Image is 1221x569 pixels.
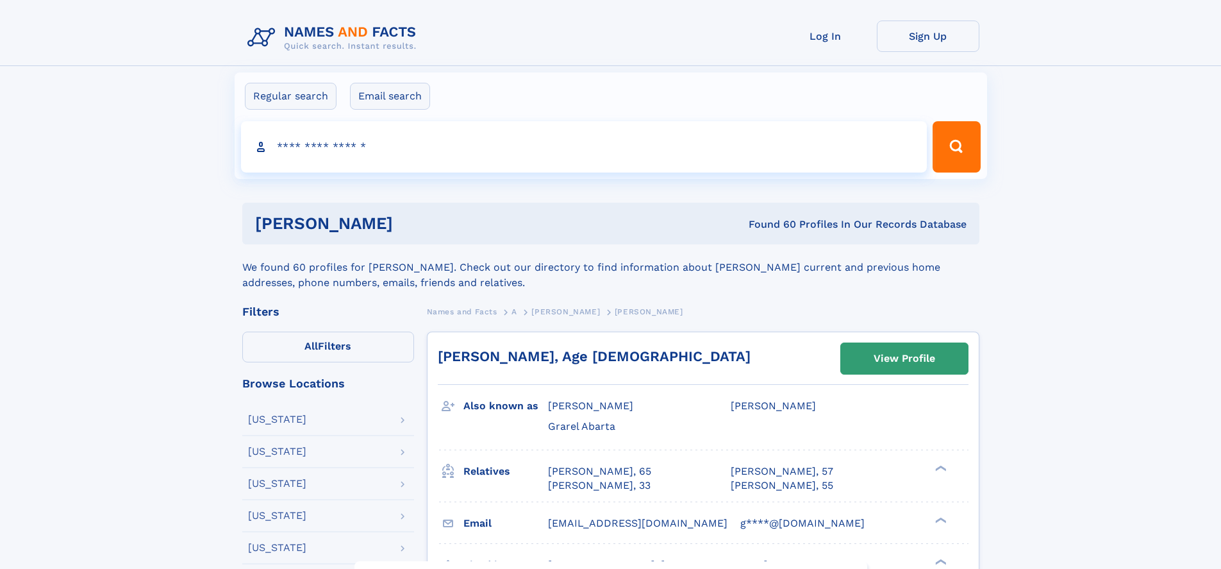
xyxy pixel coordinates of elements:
div: [US_STATE] [248,414,306,425]
div: Filters [242,306,414,318]
div: Found 60 Profiles In Our Records Database [570,217,967,232]
input: search input [241,121,927,173]
div: [US_STATE] [248,511,306,521]
img: Logo Names and Facts [242,21,427,55]
div: [US_STATE] [248,543,306,553]
a: [PERSON_NAME], 55 [731,479,833,493]
span: [PERSON_NAME] [615,307,683,316]
div: View Profile [874,344,935,373]
a: A [511,303,517,319]
span: A [511,307,517,316]
span: All [304,340,318,352]
h3: Relatives [463,461,548,482]
div: ❯ [932,557,947,566]
span: Grarel Abarta [548,420,615,432]
label: Filters [242,332,414,362]
a: View Profile [841,343,968,374]
a: [PERSON_NAME], 65 [548,464,651,479]
a: [PERSON_NAME], Age [DEMOGRAPHIC_DATA] [438,348,751,364]
label: Email search [350,83,430,110]
div: We found 60 profiles for [PERSON_NAME]. Check out our directory to find information about [PERSON... [242,244,979,291]
h1: [PERSON_NAME] [255,216,571,232]
h3: Also known as [463,395,548,417]
div: Browse Locations [242,378,414,389]
div: ❯ [932,464,947,472]
button: Search Button [933,121,980,173]
span: [EMAIL_ADDRESS][DOMAIN_NAME] [548,517,727,529]
a: Names and Facts [427,303,497,319]
div: [US_STATE] [248,446,306,457]
div: [US_STATE] [248,479,306,489]
a: [PERSON_NAME], 57 [731,464,833,479]
div: ❯ [932,516,947,524]
a: Log In [774,21,877,52]
span: [PERSON_NAME] [531,307,600,316]
a: [PERSON_NAME], 33 [548,479,651,493]
span: [PERSON_NAME] [731,400,816,412]
span: [PERSON_NAME] [548,400,633,412]
a: Sign Up [877,21,979,52]
a: [PERSON_NAME] [531,303,600,319]
h3: Email [463,513,548,534]
label: Regular search [245,83,336,110]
